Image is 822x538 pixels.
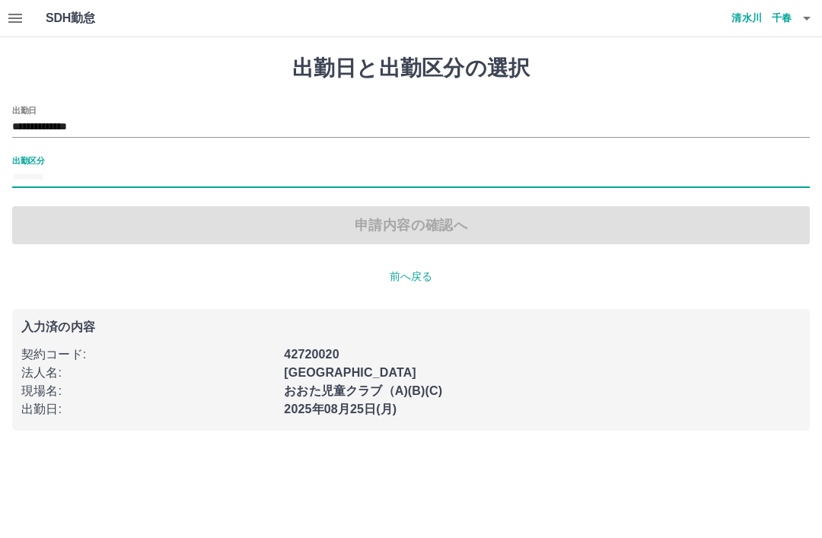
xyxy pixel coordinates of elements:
[12,154,44,166] label: 出勤区分
[12,56,810,81] h1: 出勤日と出勤区分の選択
[284,348,339,361] b: 42720020
[21,345,275,364] p: 契約コード :
[12,269,810,285] p: 前へ戻る
[284,384,442,397] b: おおた児童クラブ（A)(B)(C)
[284,366,416,379] b: [GEOGRAPHIC_DATA]
[21,321,801,333] p: 入力済の内容
[284,403,397,415] b: 2025年08月25日(月)
[21,364,275,382] p: 法人名 :
[12,104,37,116] label: 出勤日
[21,400,275,419] p: 出勤日 :
[21,382,275,400] p: 現場名 :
